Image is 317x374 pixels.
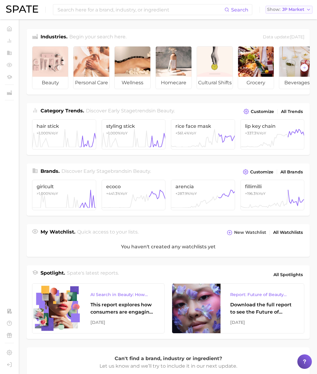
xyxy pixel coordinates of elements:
[245,184,300,189] span: fillimilli
[279,108,304,116] a: All Trends
[279,46,315,89] a: beverages
[197,46,233,89] a: cultural shifts
[234,230,266,235] span: New Watchlist
[238,77,274,89] span: grocery
[106,123,161,129] span: styling stick
[175,184,230,189] span: arencia
[37,123,92,129] span: hair stick
[241,168,275,176] button: Customize
[281,109,303,114] span: All Trends
[230,301,294,316] div: Download the full report to see the Future of Beauty trends we unpacked during the webinar.
[106,191,127,196] span: +441.3% YoY
[99,355,238,363] p: Can't find a brand, industry or ingredient?
[175,191,197,196] span: +287.9% YoY
[41,269,65,280] h1: Spotlight.
[171,180,235,210] a: arencia+287.9%YoY
[37,191,51,196] span: >1,000%
[32,119,96,150] a: hair stick>1,000%YoY
[27,237,310,257] div: You haven't created any watchlists yet
[69,33,126,41] h2: Begin your search here.
[102,180,166,210] a: ecoco+441.3%YoY
[73,46,109,89] a: personal care
[74,77,109,89] span: personal care
[32,180,96,210] a: girlcult>1,000%YoY
[5,360,14,369] a: Log out. Currently logged in with e-mail yumi.toki@spate.nyc.
[77,228,139,237] h2: Quick access to your lists.
[41,33,67,41] h1: Industries.
[225,228,268,237] button: New Watchlist
[6,5,38,13] img: SPATE
[90,291,155,298] div: AI Search in Beauty: How Consumers Are Using ChatGPT vs. Google Search
[114,46,151,89] a: wellness
[155,46,192,89] a: homecare
[67,269,119,280] h2: Spate's latest reports.
[37,191,58,196] span: YoY
[251,109,274,114] span: Customize
[279,168,304,176] a: All Brands
[32,46,68,89] a: beauty
[37,131,51,135] span: >1,000%
[230,291,294,298] div: Report: Future of Beauty Webinar
[238,46,274,89] a: grocery
[272,269,304,280] a: All Spotlights
[37,184,92,189] span: girlcult
[157,108,174,114] span: beauty
[90,301,155,316] div: This report explores how consumers are engaging with AI-powered search tools — and what it means ...
[133,168,150,174] span: beauty
[279,77,315,89] span: beverages
[282,8,304,11] span: JP Market
[61,168,151,174] span: Discover Early Stage brands in .
[273,230,303,235] span: All Watchlists
[41,108,84,114] span: Category Trends .
[41,168,60,174] span: Brands .
[175,123,230,129] span: rice face mask
[263,33,304,41] div: Data update: [DATE]
[37,131,58,135] span: YoY
[240,180,305,210] a: fillimilli+196.3%YoY
[175,131,196,135] span: +561.4% YoY
[156,77,191,89] span: homecare
[32,77,68,89] span: beauty
[250,169,273,175] span: Customize
[267,8,280,11] span: Show
[266,6,312,14] button: ShowJP Market
[102,119,166,150] a: styling stick>1,000%YoY
[240,119,305,150] a: lip key chain+337.3%YoY
[230,319,294,326] div: [DATE]
[280,169,303,175] span: All Brands
[106,131,121,135] span: >1,000%
[172,283,304,334] a: Report: Future of Beauty WebinarDownload the full report to see the Future of Beauty trends we un...
[245,191,266,196] span: +196.3% YoY
[57,5,224,15] input: Search here for a brand, industry, or ingredient
[90,319,155,326] div: [DATE]
[86,108,175,114] span: Discover Early Stage trends in .
[115,77,150,89] span: wellness
[273,271,303,278] span: All Spotlights
[106,131,128,135] span: YoY
[245,123,300,129] span: lip key chain
[32,283,165,334] a: AI Search in Beauty: How Consumers Are Using ChatGPT vs. Google SearchThis report explores how co...
[171,119,235,150] a: rice face mask+561.4%YoY
[106,184,161,189] span: ecoco
[272,228,304,237] a: All Watchlists
[300,64,308,72] button: Scroll Right
[245,131,266,135] span: +337.3% YoY
[99,362,238,370] p: Let us know and we’ll try to include it in our next update.
[41,228,75,237] h1: My Watchlist.
[197,77,233,89] span: cultural shifts
[231,7,248,13] span: Search
[242,107,276,116] button: Customize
